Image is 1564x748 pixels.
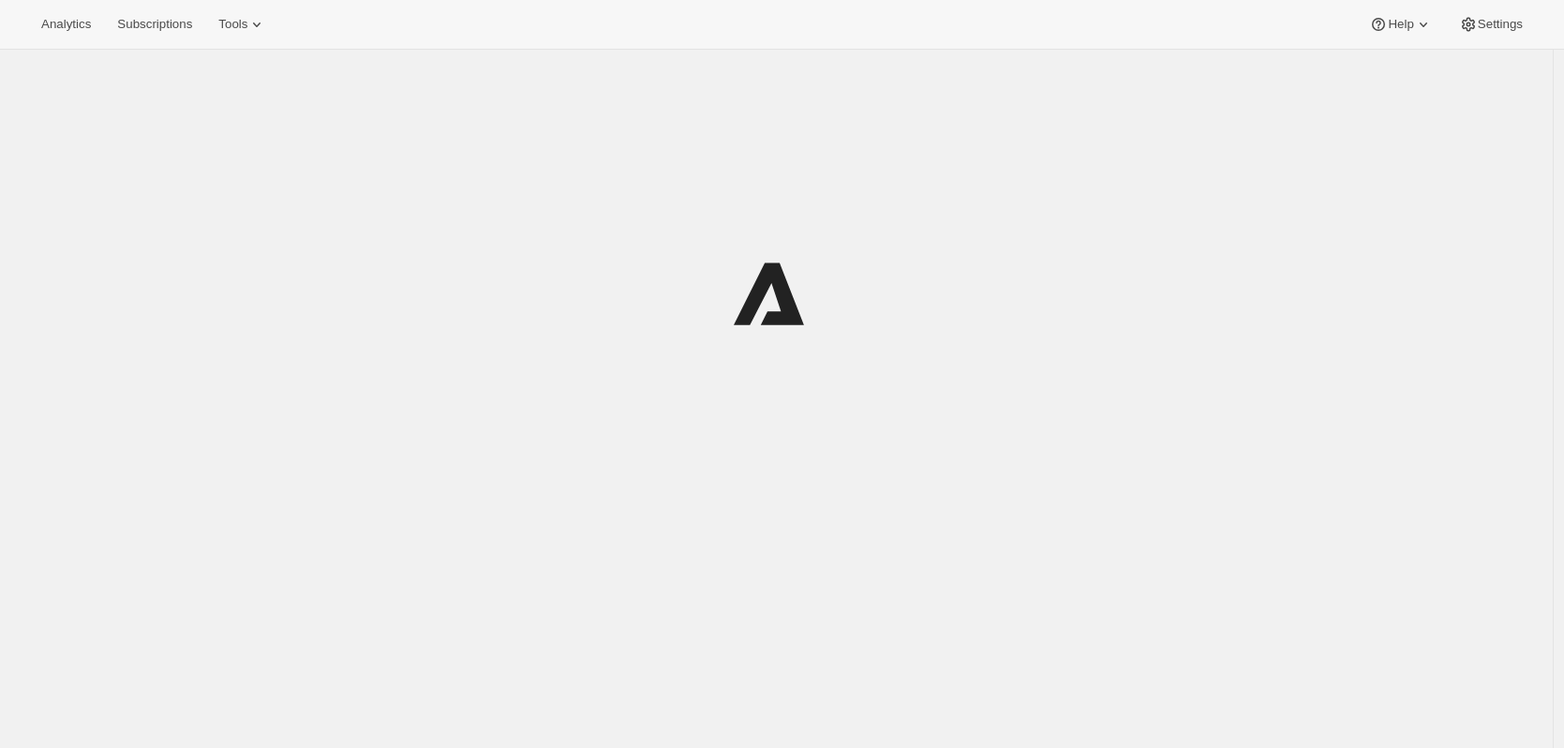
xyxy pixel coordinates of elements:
[30,11,102,37] button: Analytics
[207,11,277,37] button: Tools
[117,17,192,32] span: Subscriptions
[41,17,91,32] span: Analytics
[1448,11,1534,37] button: Settings
[1388,17,1413,32] span: Help
[218,17,247,32] span: Tools
[106,11,203,37] button: Subscriptions
[1358,11,1443,37] button: Help
[1478,17,1523,32] span: Settings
